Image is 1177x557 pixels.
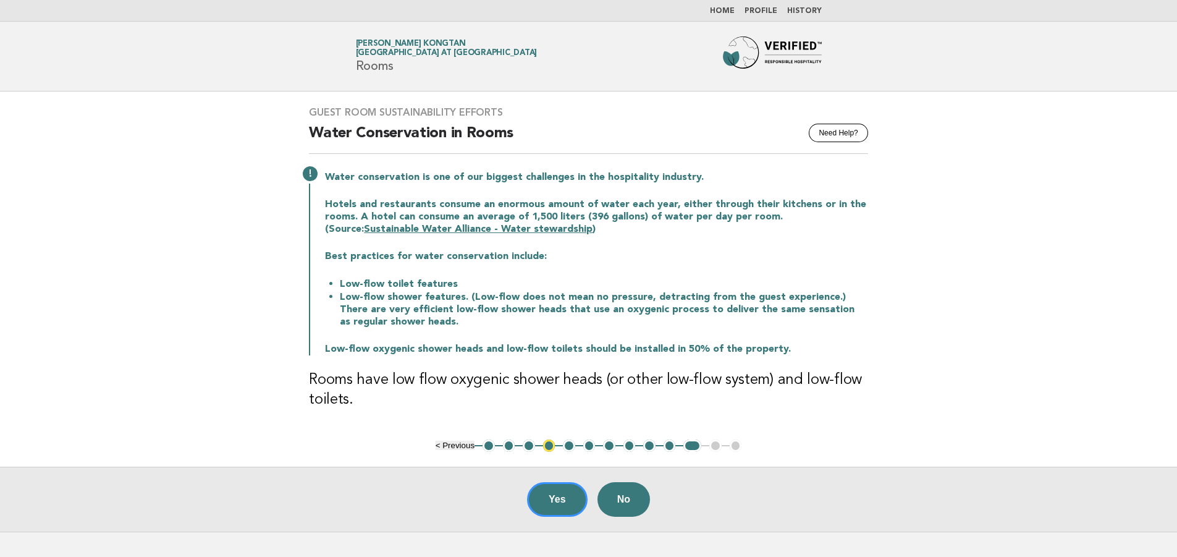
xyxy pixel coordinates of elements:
[340,278,868,291] li: Low-flow toilet features
[603,440,615,452] button: 7
[436,441,475,450] button: < Previous
[527,482,588,517] button: Yes
[543,440,555,452] button: 4
[503,440,515,452] button: 2
[623,440,636,452] button: 8
[356,49,538,57] span: [GEOGRAPHIC_DATA] at [GEOGRAPHIC_DATA]
[583,440,596,452] button: 6
[483,440,495,452] button: 1
[356,40,538,57] a: [PERSON_NAME] Kongtan[GEOGRAPHIC_DATA] at [GEOGRAPHIC_DATA]
[364,224,593,234] a: Sustainable Water Alliance - Water stewardship
[309,370,868,410] h3: Rooms have low flow oxygenic shower heads (or other low-flow system) and low-flow toilets.
[325,343,868,355] p: Low-flow oxygenic shower heads and low-flow toilets should be installed in 50% of the property.
[723,36,822,76] img: Forbes Travel Guide
[597,482,650,517] button: No
[787,7,822,15] a: History
[325,171,868,184] p: Water conservation is one of our biggest challenges in the hospitality industry.
[325,250,868,263] p: Best practices for water conservation include:
[356,40,538,72] h1: Rooms
[309,106,868,119] h3: Guest Room Sustainability Efforts
[683,440,701,452] button: 11
[664,440,676,452] button: 10
[745,7,777,15] a: Profile
[325,198,868,236] p: Hotels and restaurants consume an enormous amount of water each year, either through their kitche...
[523,440,535,452] button: 3
[340,291,868,328] li: Low-flow shower features. (Low-flow does not mean no pressure, detracting from the guest experien...
[710,7,735,15] a: Home
[309,124,868,154] h2: Water Conservation in Rooms
[809,124,867,142] button: Need Help?
[563,440,575,452] button: 5
[643,440,656,452] button: 9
